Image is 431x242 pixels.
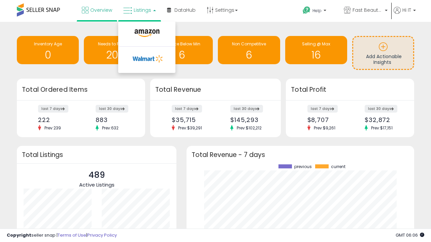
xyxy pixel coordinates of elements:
[402,7,411,13] span: Hi IT
[172,105,202,113] label: last 7 days
[302,6,311,14] i: Get Help
[302,41,330,47] span: Selling @ Max
[353,37,413,69] a: Add Actionable Insights
[99,125,122,131] span: Prev: 632
[331,164,345,169] span: current
[291,85,409,94] h3: Total Profit
[84,36,146,64] a: Needs to Reprice 207
[90,7,112,13] span: Overview
[154,49,209,61] h1: 6
[41,125,64,131] span: Prev: 239
[192,152,409,157] h3: Total Revenue - 7 days
[394,7,416,22] a: Hi IT
[96,105,128,113] label: last 30 days
[221,49,276,61] h1: 6
[365,116,402,123] div: $32,872
[365,105,397,113] label: last 30 days
[34,41,62,47] span: Inventory Age
[87,232,117,238] a: Privacy Policy
[22,152,171,157] h3: Total Listings
[289,49,344,61] h1: 16
[368,125,396,131] span: Prev: $17,151
[7,232,117,239] div: seller snap | |
[230,116,269,123] div: $145,293
[151,36,213,64] a: BB Price Below Min 6
[307,105,338,113] label: last 7 days
[134,7,151,13] span: Listings
[285,36,347,64] a: Selling @ Max 16
[155,85,276,94] h3: Total Revenue
[310,125,339,131] span: Prev: $9,261
[353,7,383,13] span: Fast Beauty ([GEOGRAPHIC_DATA])
[79,169,114,182] p: 489
[38,116,76,123] div: 222
[98,41,132,47] span: Needs to Reprice
[174,7,196,13] span: DataHub
[172,116,210,123] div: $35,715
[175,125,205,131] span: Prev: $39,291
[22,85,140,94] h3: Total Ordered Items
[307,116,345,123] div: $8,707
[218,36,280,64] a: Non Competitive 6
[230,105,263,113] label: last 30 days
[87,49,142,61] h1: 207
[312,8,322,13] span: Help
[232,41,266,47] span: Non Competitive
[17,36,79,64] a: Inventory Age 0
[396,232,424,238] span: 2025-09-18 06:06 GMT
[233,125,265,131] span: Prev: $102,212
[163,41,200,47] span: BB Price Below Min
[38,105,68,113] label: last 7 days
[20,49,75,61] h1: 0
[96,116,133,123] div: 883
[79,181,114,188] span: Active Listings
[297,1,338,22] a: Help
[294,164,312,169] span: previous
[7,232,31,238] strong: Copyright
[58,232,86,238] a: Terms of Use
[366,53,402,66] span: Add Actionable Insights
